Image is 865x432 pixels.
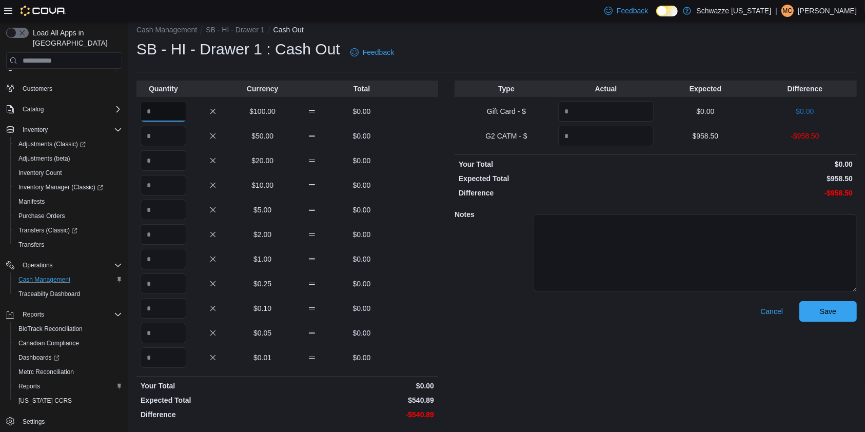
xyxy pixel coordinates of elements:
[2,414,126,429] button: Settings
[346,42,398,63] a: Feedback
[136,39,340,60] h1: SB - HI - Drawer 1 : Cash Out
[240,328,285,338] p: $0.05
[23,418,45,426] span: Settings
[14,210,69,222] a: Purchase Orders
[18,354,60,362] span: Dashboards
[2,307,126,322] button: Reports
[240,84,285,94] p: Currency
[18,83,56,95] a: Customers
[459,173,654,184] p: Expected Total
[240,131,285,141] p: $50.00
[10,180,126,194] a: Inventory Manager (Classic)
[141,200,186,220] input: Quantity
[339,254,385,264] p: $0.00
[2,123,126,137] button: Inventory
[240,303,285,313] p: $0.10
[10,322,126,336] button: BioTrack Reconciliation
[289,409,434,420] p: -$540.89
[141,126,186,146] input: Quantity
[658,159,853,169] p: $0.00
[783,5,793,17] span: MC
[18,198,45,206] span: Manifests
[141,273,186,294] input: Quantity
[23,261,53,269] span: Operations
[29,28,122,48] span: Load All Apps in [GEOGRAPHIC_DATA]
[14,380,44,392] a: Reports
[14,210,122,222] span: Purchase Orders
[658,131,753,141] p: $958.50
[18,397,72,405] span: [US_STATE] CCRS
[18,103,48,115] button: Catalog
[18,276,70,284] span: Cash Management
[459,106,554,116] p: Gift Card - $
[240,254,285,264] p: $1.00
[141,323,186,343] input: Quantity
[18,382,40,390] span: Reports
[799,301,857,322] button: Save
[10,194,126,209] button: Manifests
[18,290,80,298] span: Traceabilty Dashboard
[459,188,654,198] p: Difference
[14,380,122,392] span: Reports
[18,124,122,136] span: Inventory
[757,131,853,141] p: -$958.50
[339,205,385,215] p: $0.00
[339,131,385,141] p: $0.00
[10,137,126,151] a: Adjustments (Classic)
[18,169,62,177] span: Inventory Count
[18,103,122,115] span: Catalog
[820,306,836,317] span: Save
[136,25,857,37] nav: An example of EuiBreadcrumbs
[10,223,126,238] a: Transfers (Classic)
[339,106,385,116] p: $0.00
[14,366,122,378] span: Metrc Reconciliation
[18,339,79,347] span: Canadian Compliance
[617,6,648,16] span: Feedback
[18,308,48,321] button: Reports
[23,310,44,319] span: Reports
[289,381,434,391] p: $0.00
[775,5,777,17] p: |
[14,181,122,193] span: Inventory Manager (Classic)
[18,416,49,428] a: Settings
[14,224,82,237] a: Transfers (Classic)
[21,6,66,16] img: Cova
[136,26,197,34] button: Cash Management
[206,26,264,34] button: SB - HI - Drawer 1
[18,308,122,321] span: Reports
[18,82,122,94] span: Customers
[798,5,857,17] p: [PERSON_NAME]
[141,224,186,245] input: Quantity
[14,395,76,407] a: [US_STATE] CCRS
[658,84,753,94] p: Expected
[10,287,126,301] button: Traceabilty Dashboard
[14,152,74,165] a: Adjustments (beta)
[658,106,753,116] p: $0.00
[757,84,853,94] p: Difference
[600,1,652,21] a: Feedback
[141,101,186,122] input: Quantity
[14,138,122,150] span: Adjustments (Classic)
[558,84,654,94] p: Actual
[2,258,126,272] button: Operations
[363,47,394,57] span: Feedback
[141,249,186,269] input: Quantity
[240,205,285,215] p: $5.00
[240,106,285,116] p: $100.00
[339,229,385,240] p: $0.00
[10,272,126,287] button: Cash Management
[14,366,78,378] a: Metrc Reconciliation
[14,273,74,286] a: Cash Management
[18,415,122,428] span: Settings
[14,288,84,300] a: Traceabilty Dashboard
[23,126,48,134] span: Inventory
[14,239,122,251] span: Transfers
[18,154,70,163] span: Adjustments (beta)
[760,306,783,317] span: Cancel
[339,328,385,338] p: $0.00
[10,166,126,180] button: Inventory Count
[14,273,122,286] span: Cash Management
[14,181,107,193] a: Inventory Manager (Classic)
[14,351,64,364] a: Dashboards
[141,409,285,420] p: Difference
